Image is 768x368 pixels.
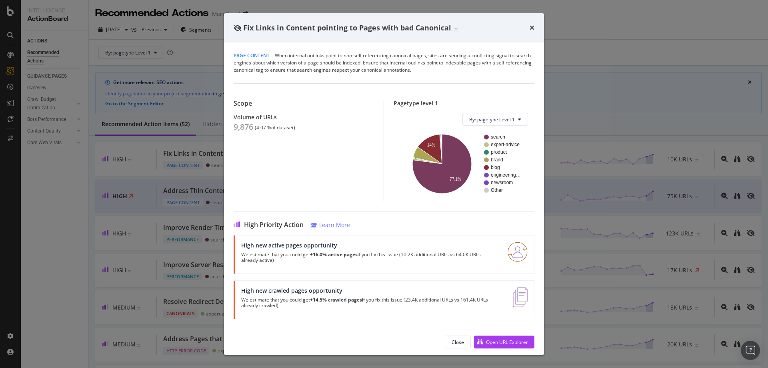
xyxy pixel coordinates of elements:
[513,287,528,307] img: e5DMFwAAAABJRU5ErkJggg==
[234,25,242,31] div: eye-slash
[454,28,458,30] img: Equal
[491,173,521,178] text: engineering…
[234,114,374,121] div: Volume of URLs
[310,221,350,229] a: Learn More
[452,339,464,346] div: Close
[469,116,515,123] span: By: pagetype Level 1
[319,221,350,229] div: Learn More
[255,125,295,131] div: ( 4.07 % of dataset )
[400,132,528,195] svg: A chart.
[491,165,500,171] text: blog
[224,13,544,355] div: modal
[243,23,451,32] span: Fix Links in Content pointing to Pages with bad Canonical
[427,143,435,147] text: 14%
[491,150,507,155] text: product
[234,122,253,132] div: 9,876
[474,336,534,348] button: Open URL Explorer
[445,336,471,348] button: Close
[234,52,270,59] span: Page Content
[491,157,503,163] text: brand
[234,52,534,74] div: When internal outlinks point to non-self referencing canonical pages, sites are sending a conflic...
[241,287,503,294] div: High new crawled pages opportunity
[486,339,528,346] div: Open URL Explorer
[491,188,503,193] text: Other
[244,221,304,229] span: High Priority Action
[234,100,374,107] div: Scope
[491,135,505,140] text: search
[491,142,520,148] text: expert-advice
[310,251,358,258] strong: +16.0% active pages
[491,180,513,186] text: newsroom
[450,177,461,181] text: 77.1%
[462,113,528,126] button: By: pagetype Level 1
[241,242,498,249] div: High new active pages opportunity
[241,252,498,263] p: We estimate that you could get if you fix this issue (10.2K additional URLs vs 64.0K URLs already...
[241,297,503,308] p: We estimate that you could get if you fix this issue (23.4K additional URLs vs 161.4K URLs alread...
[508,242,528,262] img: RO06QsNG.png
[530,23,534,33] div: times
[271,52,274,59] span: |
[394,100,534,107] div: Pagetype level 1
[741,341,760,360] div: Open Intercom Messenger
[310,296,362,303] strong: +14.5% crawled pages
